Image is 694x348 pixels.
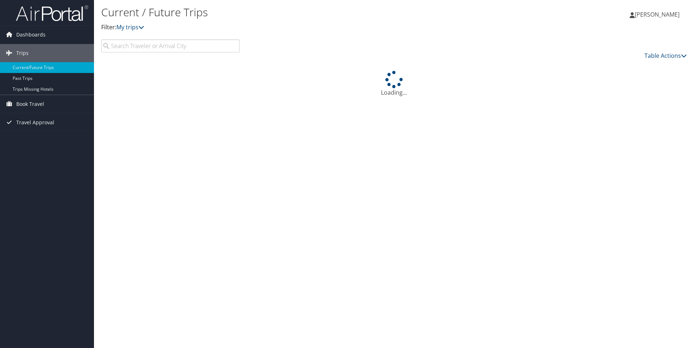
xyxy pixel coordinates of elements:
input: Search Traveler or Arrival City [101,39,240,52]
p: Filter: [101,23,492,32]
span: [PERSON_NAME] [635,10,680,18]
img: airportal-logo.png [16,5,88,22]
span: Dashboards [16,26,46,44]
h1: Current / Future Trips [101,5,492,20]
a: Table Actions [644,52,687,60]
div: Loading... [101,71,687,97]
span: Book Travel [16,95,44,113]
a: My trips [116,23,144,31]
a: [PERSON_NAME] [630,4,687,25]
span: Trips [16,44,29,62]
span: Travel Approval [16,113,54,132]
